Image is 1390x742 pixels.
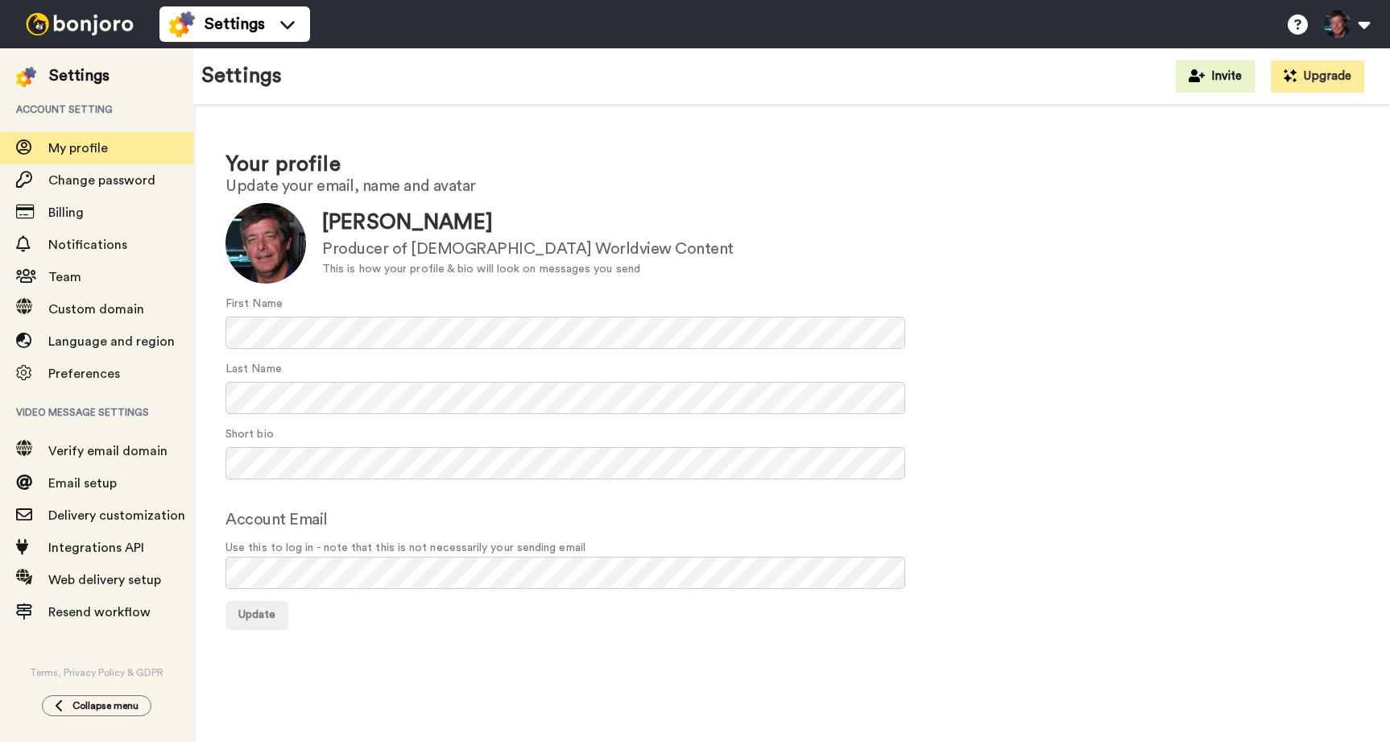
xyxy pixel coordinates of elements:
[1271,60,1364,93] button: Upgrade
[48,142,108,155] span: My profile
[48,367,120,380] span: Preferences
[48,445,168,458] span: Verify email domain
[48,238,127,251] span: Notifications
[225,153,1358,176] h1: Your profile
[225,177,1358,195] h2: Update your email, name and avatar
[48,541,144,554] span: Integrations API
[48,174,155,187] span: Change password
[205,13,265,35] span: Settings
[225,296,283,313] label: First Name
[225,426,274,443] label: Short bio
[225,540,1358,557] span: Use this to log in - note that this is not necessarily your sending email
[48,335,175,348] span: Language and region
[42,695,151,716] button: Collapse menu
[238,609,275,620] span: Update
[225,601,288,630] button: Update
[225,508,328,532] label: Account Email
[19,13,140,35] img: bj-logo-header-white.svg
[48,477,117,490] span: Email setup
[1176,60,1255,93] button: Invite
[49,64,110,87] div: Settings
[201,64,282,88] h1: Settings
[225,361,282,378] label: Last Name
[48,574,161,587] span: Web delivery setup
[322,208,734,238] div: [PERSON_NAME]
[48,606,151,619] span: Resend workflow
[48,303,144,316] span: Custom domain
[48,509,185,522] span: Delivery customization
[48,206,84,219] span: Billing
[322,238,734,261] div: Producer of [DEMOGRAPHIC_DATA] Worldview Content
[16,67,36,87] img: settings-colored.svg
[72,699,139,712] span: Collapse menu
[169,11,195,37] img: settings-colored.svg
[322,261,734,278] div: This is how your profile & bio will look on messages you send
[48,271,81,284] span: Team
